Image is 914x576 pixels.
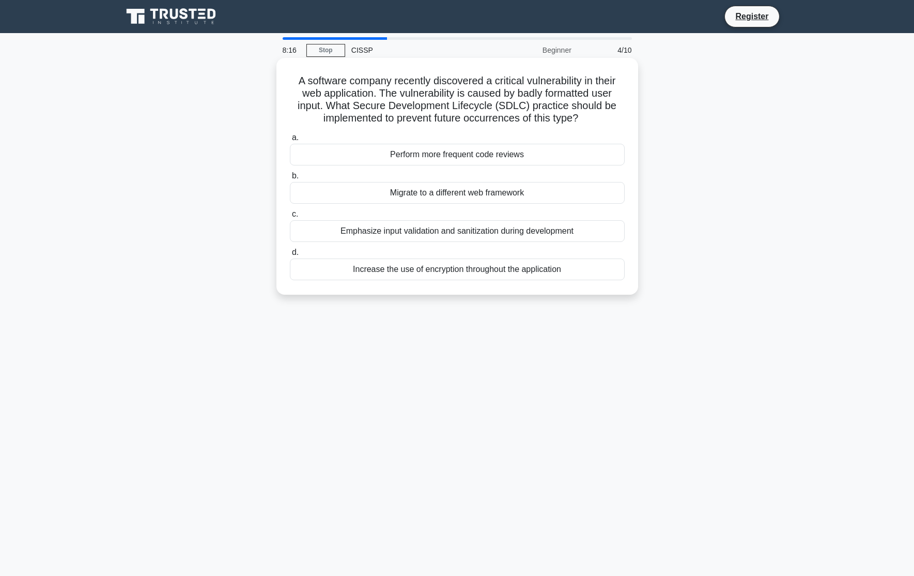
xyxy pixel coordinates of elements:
div: 4/10 [578,40,638,60]
div: Beginner [487,40,578,60]
span: b. [292,171,299,180]
div: Perform more frequent code reviews [290,144,625,165]
a: Stop [306,44,345,57]
h5: A software company recently discovered a critical vulnerability in their web application. The vul... [289,74,626,125]
div: Emphasize input validation and sanitization during development [290,220,625,242]
div: Increase the use of encryption throughout the application [290,259,625,280]
span: d. [292,248,299,256]
div: CISSP [345,40,487,60]
span: c. [292,209,298,218]
span: a. [292,133,299,142]
a: Register [729,10,774,23]
div: 8:16 [276,40,306,60]
div: Migrate to a different web framework [290,182,625,204]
